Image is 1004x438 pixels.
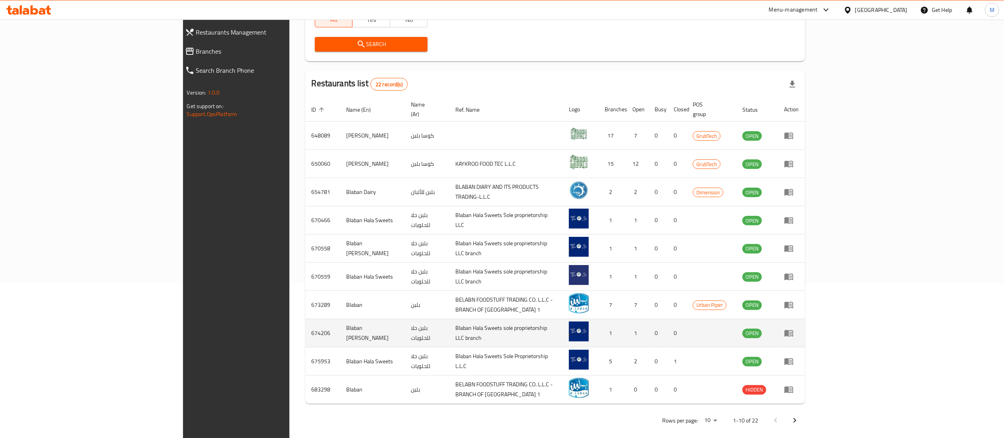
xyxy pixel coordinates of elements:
td: Blaban Hala Sweets sole proprietorship LLC branch [449,319,562,347]
span: OPEN [742,272,762,281]
td: KAYKROO FOOD TEC L.L.C [449,150,562,178]
span: Version: [187,87,206,98]
div: OPEN [742,272,762,282]
td: 0 [648,122,667,150]
td: بلبن حلا للحلويات [405,235,449,263]
td: 0 [667,319,686,347]
td: BELABN FOODSTUFF TRADING CO. L.L.C - BRANCH OF [GEOGRAPHIC_DATA] 1 [449,291,562,319]
td: [PERSON_NAME] [340,150,405,178]
td: Blaban Hala Sweets sole proprietorship LLC branch [449,235,562,263]
span: Search [321,39,422,49]
td: 12 [626,150,648,178]
img: Blaban [569,378,589,398]
span: All [318,14,350,25]
a: Search Branch Phone [179,61,351,80]
td: Blaban Hala Sweets sole proprietorship LLC branch [449,263,562,291]
span: Search Branch Phone [196,66,344,75]
td: بلبن حلا للحلويات [405,347,449,376]
img: Blaban Dairy [569,180,589,200]
td: بلبن حلا للحلويات [405,319,449,347]
td: BELABN FOODSTUFF TRADING CO. L.L.C - BRANCH OF [GEOGRAPHIC_DATA] 1 [449,376,562,404]
td: [PERSON_NAME] [340,122,405,150]
td: بلبن [405,376,449,404]
th: Open [626,97,648,122]
div: Menu [784,300,799,310]
td: Blaban [340,376,405,404]
td: 0 [667,150,686,178]
span: Ref. Name [455,105,490,114]
table: enhanced table [305,97,806,404]
th: Branches [598,97,626,122]
td: بلبن [405,291,449,319]
td: 7 [626,122,648,150]
span: POS group [693,100,727,119]
div: Menu [784,131,799,140]
td: كوسا بلبن [405,122,449,150]
img: Blaban Hala Sweet [569,322,589,341]
td: 17 [598,122,626,150]
td: 0 [648,347,667,376]
div: Export file [783,75,802,94]
td: 1 [626,263,648,291]
div: Menu [784,215,799,225]
td: 0 [667,235,686,263]
span: Yes [356,14,387,25]
td: 2 [626,347,648,376]
span: Dimension [693,188,723,197]
td: 1 [598,206,626,235]
img: Blaban Hala Sweet [569,237,589,257]
div: OPEN [742,131,762,141]
td: Blaban [PERSON_NAME] [340,235,405,263]
td: 0 [648,291,667,319]
td: Blaban Hala Sweets Sole proprietorship LLC [449,206,562,235]
span: OPEN [742,244,762,253]
td: 1 [598,235,626,263]
td: 0 [667,291,686,319]
div: Rows per page: [701,415,720,426]
td: 0 [648,319,667,347]
td: 0 [667,178,686,206]
span: Get support on: [187,101,224,111]
span: OPEN [742,329,762,338]
span: GrubTech [693,160,720,169]
div: OPEN [742,357,762,366]
div: Menu [784,159,799,169]
img: Blaban Hala Sweets [569,209,589,229]
td: 2 [626,178,648,206]
h2: Restaurants list [312,78,408,91]
div: OPEN [742,216,762,225]
td: 0 [667,263,686,291]
a: Branches [179,42,351,61]
td: Blaban [PERSON_NAME] [340,319,405,347]
div: Menu [784,385,799,394]
div: OPEN [742,188,762,197]
span: Name (Ar) [411,100,440,119]
img: Blaban Hala Sweets [569,265,589,285]
td: 0 [648,263,667,291]
span: Restaurants Management [196,27,344,37]
span: No [393,14,425,25]
td: Blaban Hala Sweets [340,347,405,376]
th: Closed [667,97,686,122]
span: Name (En) [347,105,382,114]
td: 0 [667,122,686,150]
td: 1 [626,319,648,347]
td: كوسا بلبن [405,150,449,178]
span: HIDDEN [742,385,766,394]
td: بلبن حلا للحلويات [405,206,449,235]
td: 0 [648,376,667,404]
td: 2 [598,178,626,206]
button: Search [315,37,428,52]
td: Blaban Hala Sweets [340,206,405,235]
span: 1.0.0 [208,87,220,98]
div: OPEN [742,300,762,310]
a: Restaurants Management [179,23,351,42]
td: بلبن حلا للحلويات [405,263,449,291]
td: 0 [648,178,667,206]
td: 5 [598,347,626,376]
th: Logo [563,97,598,122]
span: M [990,6,994,14]
span: 22 record(s) [371,81,407,88]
